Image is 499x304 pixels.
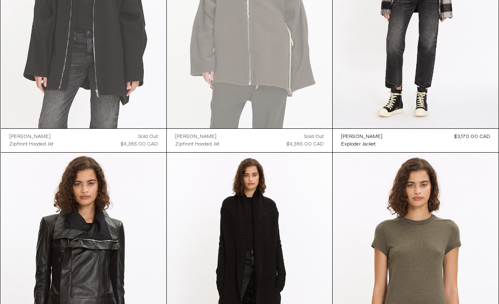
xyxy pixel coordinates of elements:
div: $4,365.00 CAD [287,141,324,148]
div: [PERSON_NAME] [175,133,216,141]
a: Exploder Jacket [341,141,382,148]
div: Sold out [304,133,324,141]
div: Zipfront Hooded Jkt [175,141,219,148]
a: [PERSON_NAME] [341,133,382,141]
a: Zipfront Hooded Jkt [175,141,219,148]
div: [PERSON_NAME] [9,133,51,141]
div: $4,365.00 CAD [121,141,158,148]
div: $3,170.00 CAD [454,133,490,141]
div: Sold out [138,133,158,141]
a: [PERSON_NAME] [175,133,219,141]
div: Exploder Jacket [341,141,376,148]
a: [PERSON_NAME] [9,133,53,141]
a: Zipfront Hooded Jkt [9,141,53,148]
div: Zipfront Hooded Jkt [9,141,53,148]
